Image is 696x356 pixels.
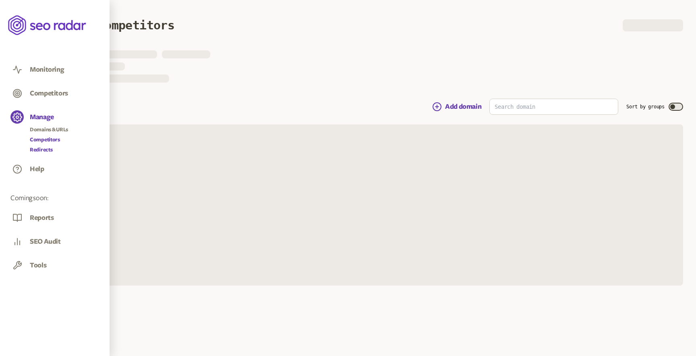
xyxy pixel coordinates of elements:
[490,99,618,114] input: Search domain
[30,146,68,154] a: Redirects
[48,18,174,32] h1: Manage Competitors
[30,65,64,74] button: Monitoring
[432,102,481,112] button: Add domain
[10,194,99,203] span: Coming soon:
[30,165,44,174] button: Help
[10,87,99,102] a: Competitors
[30,136,68,144] a: Competitors
[30,113,54,122] button: Manage
[30,126,68,134] a: Domains & URLs
[626,103,665,110] label: Sort by groups
[30,89,68,98] button: Competitors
